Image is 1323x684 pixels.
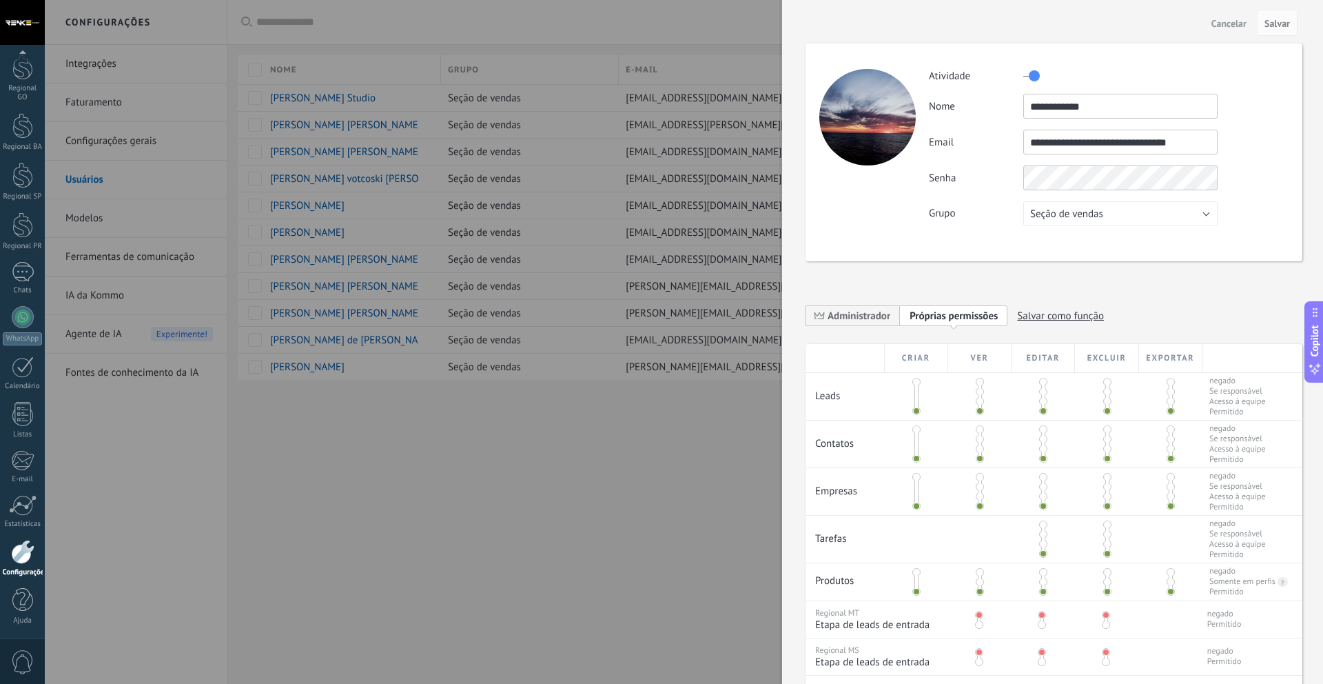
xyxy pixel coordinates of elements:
[3,84,43,102] div: Regional GO
[1264,19,1290,28] span: Salvar
[1209,481,1266,492] span: Se responsável
[1209,454,1266,465] span: Permitido
[3,568,43,577] div: Configurações
[1075,344,1138,372] div: Excluir
[828,310,890,323] span: Administrador
[1278,577,1284,587] div: ?
[1207,656,1242,667] span: Permitido
[815,608,859,618] span: Regional MT
[815,645,859,656] span: Regional MS
[1209,396,1266,407] span: Acesso à equipe
[929,172,1023,185] label: Senha
[1209,423,1266,434] span: negado
[1209,576,1275,587] div: Somente em perfis
[1209,502,1266,512] span: Permitido
[910,310,998,323] span: Próprias permissões
[1209,550,1266,560] span: Permitido
[806,305,900,326] span: Administrador
[929,136,1023,149] label: Email
[3,286,43,295] div: Chats
[1257,10,1298,36] button: Salvar
[1209,492,1266,502] span: Acesso à equipe
[815,618,943,632] span: Etapa de leads de entrada
[1206,12,1252,34] button: Cancelar
[3,382,43,391] div: Calendário
[885,344,948,372] div: Criar
[806,563,885,594] div: Produtos
[948,344,1012,372] div: Ver
[3,332,42,345] div: WhatsApp
[806,468,885,505] div: Empresas
[1207,609,1242,619] span: negado
[806,516,885,552] div: Tarefas
[3,475,43,484] div: E-mail
[1308,325,1322,357] span: Copilot
[3,520,43,529] div: Estatísticas
[1207,619,1242,630] span: Permitido
[815,656,943,669] span: Etapa de leads de entrada
[806,421,885,457] div: Contatos
[1209,386,1266,396] span: Se responsável
[1017,305,1104,327] span: Salvar como função
[929,70,1023,83] label: Atividade
[1030,208,1103,221] span: Seção de vendas
[3,616,43,625] div: Ajuda
[1211,19,1247,28] span: Cancelar
[1209,587,1244,597] div: Permitido
[1209,471,1266,481] span: negado
[3,430,43,439] div: Listas
[1139,344,1202,372] div: Exportar
[806,373,885,410] div: Leads
[1023,201,1218,226] button: Seção de vendas
[1209,529,1266,539] span: Se responsável
[929,100,1023,113] label: Nome
[900,305,1007,326] span: Adicionar nova função
[1209,566,1235,576] div: negado
[1209,407,1266,417] span: Permitido
[3,242,43,251] div: Regional PR
[3,143,43,152] div: Regional BA
[1209,376,1266,386] span: negado
[1012,344,1075,372] div: Editar
[1209,539,1266,550] span: Acesso à equipe
[1209,519,1266,529] span: negado
[1209,444,1266,454] span: Acesso à equipe
[929,207,1023,220] label: Grupo
[3,192,43,201] div: Regional SP
[1209,434,1266,444] span: Se responsável
[1207,646,1242,656] span: negado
